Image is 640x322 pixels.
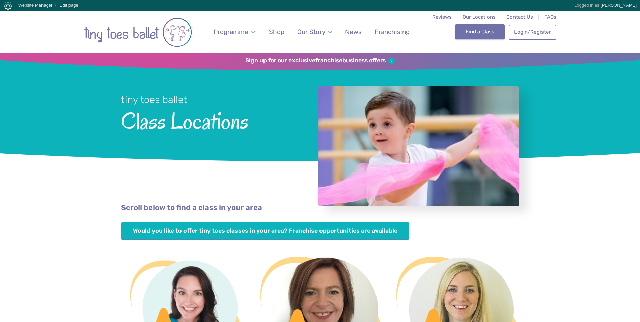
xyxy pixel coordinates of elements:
a: Our Story [294,24,335,40]
span: News [345,28,362,36]
p: Scroll below to find a class in your area [121,203,519,213]
span: Class Locations [121,106,300,134]
span: Our Story [297,28,325,36]
small: tiny toes ballet [121,94,187,105]
img: tiny toes ballet [84,15,192,49]
a: Login/Register [509,25,556,39]
strong: franchise [315,57,342,64]
a: Shop [266,24,287,40]
a: Go to home page [84,11,192,53]
a: Contact Us [506,14,533,20]
a: Programme [210,24,258,40]
span: Franchising [375,28,410,36]
a: FAQs [544,14,556,20]
a: Would you like to offer tiny toes classes in your area? Franchise opportunities are available [121,222,410,240]
a: Reviews [432,14,452,20]
a: Find a Class [455,24,505,39]
a: Our Locations [463,14,496,20]
a: Sign up for our exclusivefranchisebusiness offers [245,57,395,64]
a: News [342,24,365,40]
a: Franchising [371,24,413,40]
span: Shop [269,28,284,36]
span: Programme [214,28,248,36]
